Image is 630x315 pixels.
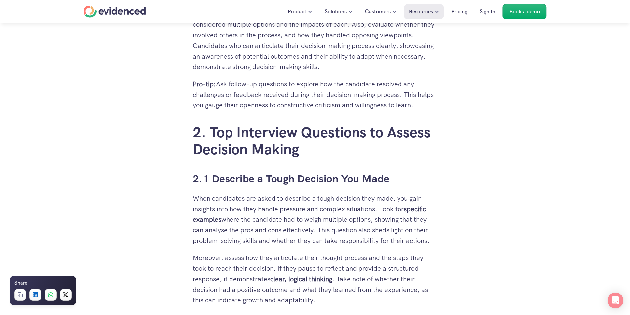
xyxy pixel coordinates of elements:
p: Resources [409,7,433,16]
p: Product [288,7,306,16]
p: When candidates are asked to describe a tough decision they made, you gain insights into how they... [193,193,438,246]
p: Pricing [451,7,467,16]
p: Sign In [480,7,495,16]
a: Book a demo [503,4,547,19]
p: Book a demo [509,7,540,16]
p: Customers [365,7,391,16]
h2: 2. Top Interview Questions to Assess Decision Making [193,124,438,159]
strong: clear, logical thinking [270,275,332,283]
a: Sign In [475,4,500,19]
p: Ask follow-up questions to explore how the candidate resolved any challenges or feedback received... [193,79,438,110]
strong: Pro-tip: [193,80,216,88]
p: Moreover, assess how they articulate their thought process and the steps they took to reach their... [193,253,438,305]
a: Pricing [446,4,472,19]
div: Open Intercom Messenger [608,293,623,308]
strong: specific examples [193,205,428,224]
p: Solutions [325,7,347,16]
h3: 2.1 Describe a Tough Decision You Made [193,172,438,186]
h6: Share [14,279,27,287]
a: Home [84,6,146,18]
